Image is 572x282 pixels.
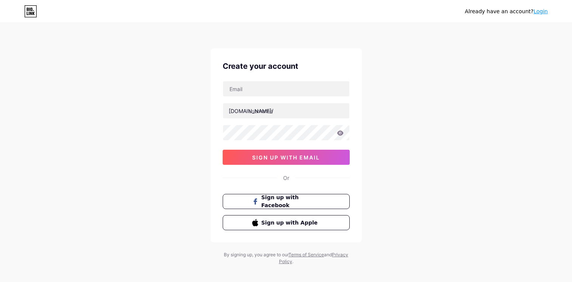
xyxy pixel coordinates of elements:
div: Already have an account? [465,8,548,15]
input: username [223,103,349,118]
div: [DOMAIN_NAME]/ [229,107,273,115]
a: Terms of Service [288,252,324,257]
span: sign up with email [252,154,320,161]
a: Login [533,8,548,14]
div: Create your account [223,60,350,72]
button: Sign up with Facebook [223,194,350,209]
div: By signing up, you agree to our and . [222,251,350,265]
button: sign up with email [223,150,350,165]
span: Sign up with Apple [261,219,320,227]
input: Email [223,81,349,96]
span: Sign up with Facebook [261,194,320,209]
button: Sign up with Apple [223,215,350,230]
div: Or [283,174,289,182]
